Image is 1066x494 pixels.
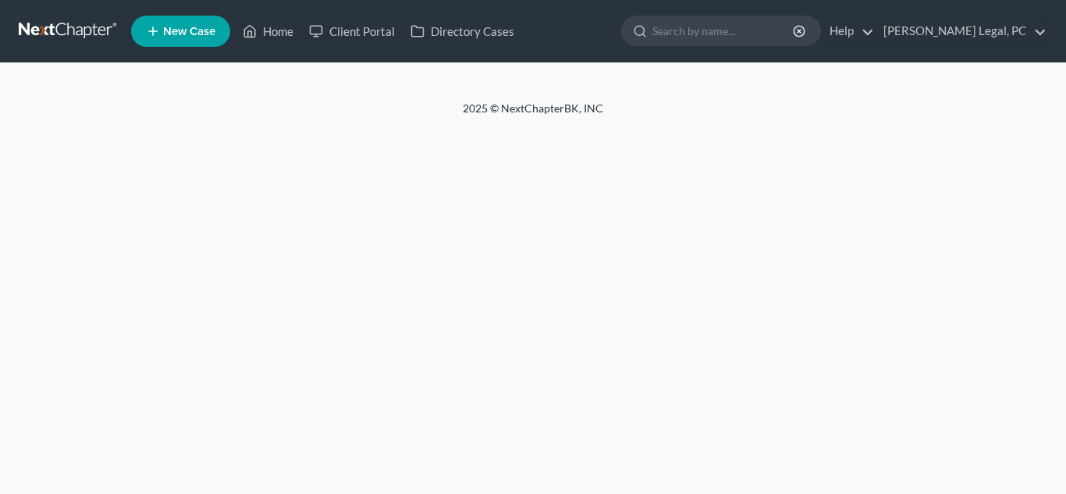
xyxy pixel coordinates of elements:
a: Client Portal [301,17,403,45]
input: Search by name... [652,16,795,45]
a: Home [235,17,301,45]
a: [PERSON_NAME] Legal, PC [876,17,1046,45]
a: Directory Cases [403,17,522,45]
a: Help [822,17,874,45]
span: New Case [163,26,215,37]
div: 2025 © NextChapterBK, INC [88,101,978,129]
